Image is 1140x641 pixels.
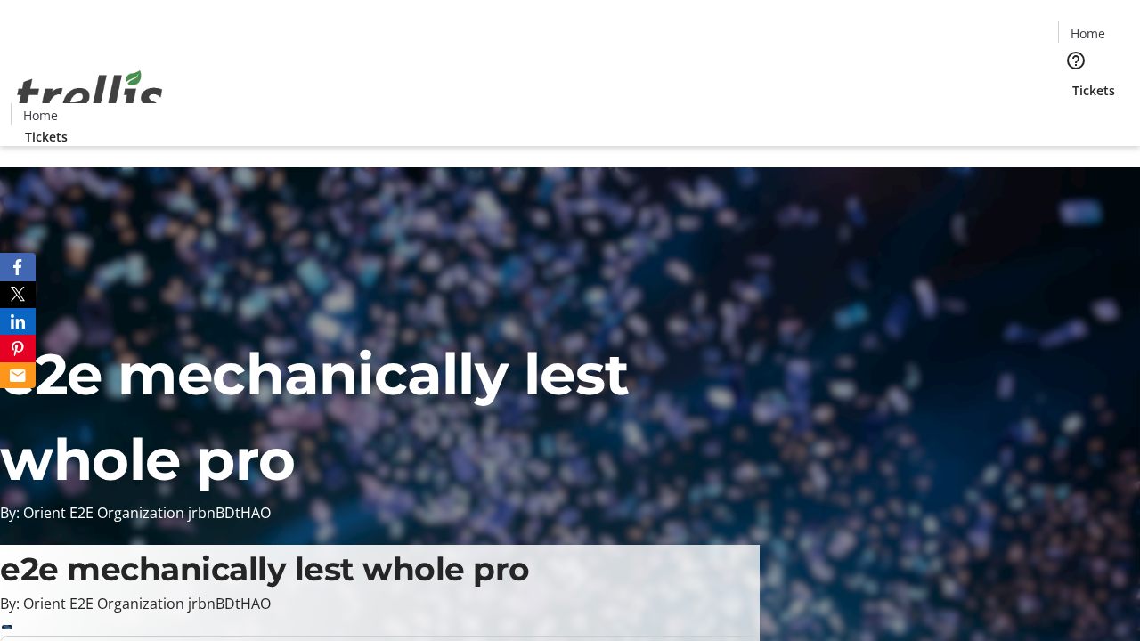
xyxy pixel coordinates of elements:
a: Home [12,106,69,125]
button: Cart [1058,100,1094,135]
span: Home [23,106,58,125]
span: Tickets [1072,81,1115,100]
a: Home [1059,24,1116,43]
a: Tickets [11,127,82,146]
img: Orient E2E Organization jrbnBDtHAO's Logo [11,51,169,140]
span: Tickets [25,127,68,146]
span: Home [1071,24,1105,43]
a: Tickets [1058,81,1129,100]
button: Help [1058,43,1094,78]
